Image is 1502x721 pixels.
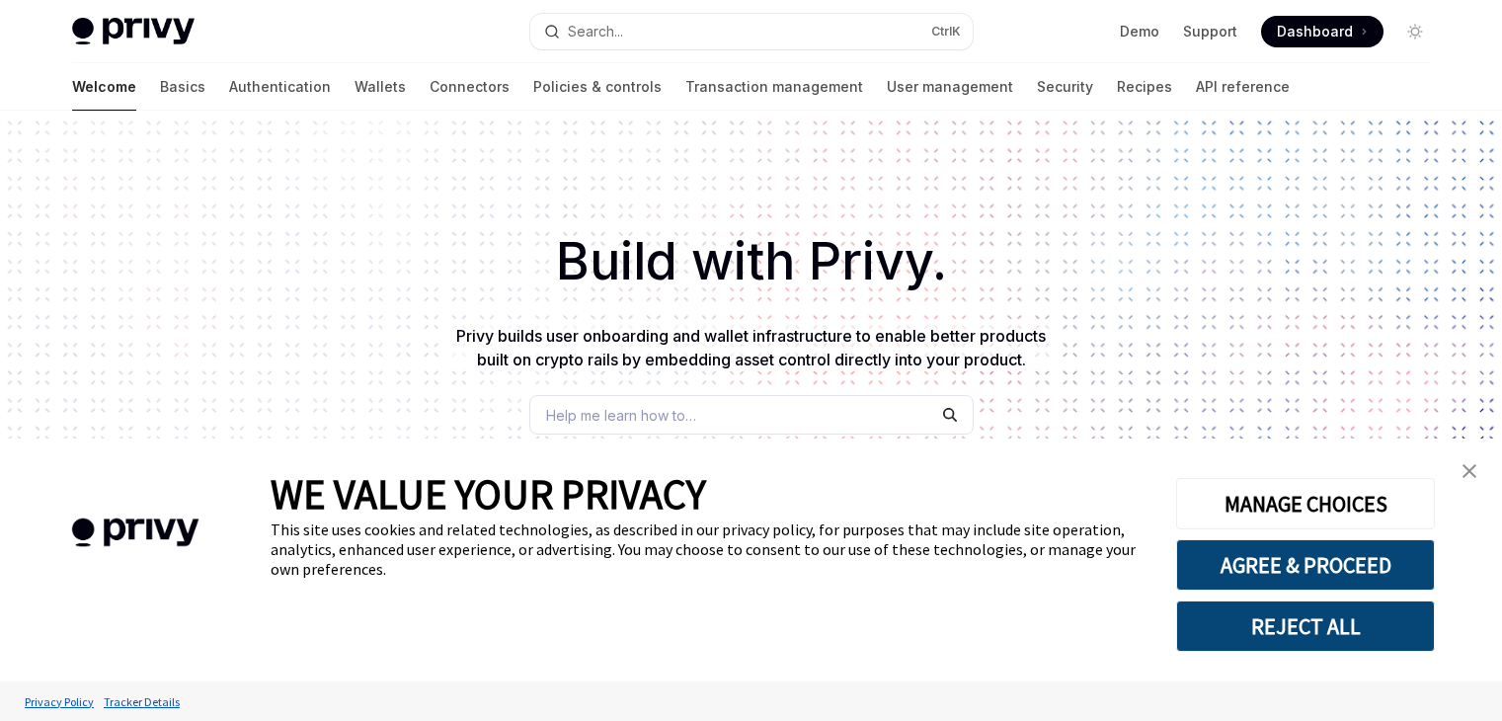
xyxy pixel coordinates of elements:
a: Welcome [72,63,136,111]
a: User management [887,63,1013,111]
a: Tracker Details [99,684,185,719]
button: REJECT ALL [1176,601,1435,652]
a: Dashboard [1261,16,1383,47]
a: Connectors [430,63,510,111]
div: Search... [568,20,623,43]
a: Security [1037,63,1093,111]
div: This site uses cookies and related technologies, as described in our privacy policy, for purposes... [271,520,1146,579]
span: Help me learn how to… [546,405,696,426]
span: Privy builds user onboarding and wallet infrastructure to enable better products built on crypto ... [456,326,1046,369]
img: company logo [30,490,241,576]
img: light logo [72,18,195,45]
a: close banner [1450,451,1489,491]
a: Basics [160,63,205,111]
a: Transaction management [685,63,863,111]
a: Authentication [229,63,331,111]
button: Toggle dark mode [1399,16,1431,47]
a: Demo [1120,22,1159,41]
span: Dashboard [1277,22,1353,41]
a: Recipes [1117,63,1172,111]
a: Policies & controls [533,63,662,111]
a: API reference [1196,63,1290,111]
button: MANAGE CHOICES [1176,478,1435,529]
a: Support [1183,22,1237,41]
button: AGREE & PROCEED [1176,539,1435,591]
h1: Build with Privy. [32,223,1470,300]
img: close banner [1462,464,1476,478]
span: Ctrl K [931,24,961,40]
a: Wallets [355,63,406,111]
span: WE VALUE YOUR PRIVACY [271,468,706,520]
button: Search...CtrlK [530,14,973,49]
a: Privacy Policy [20,684,99,719]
